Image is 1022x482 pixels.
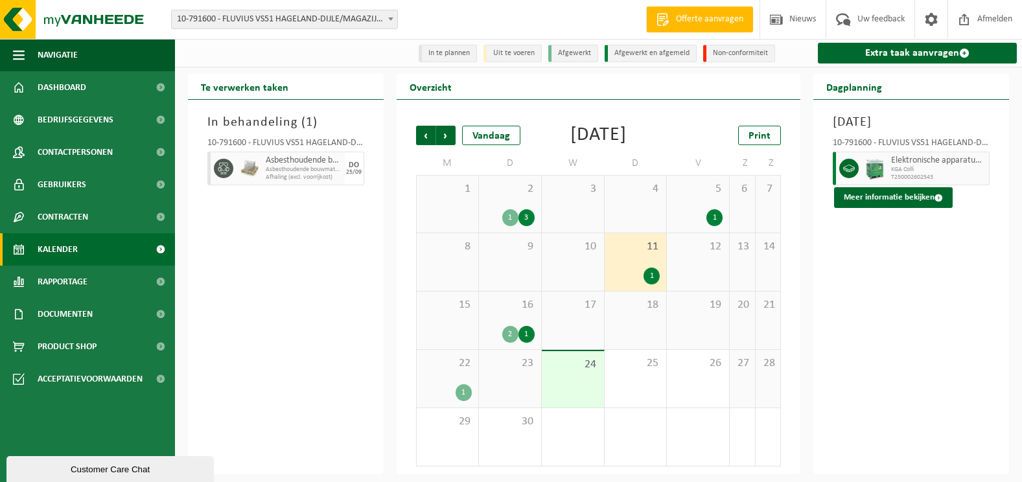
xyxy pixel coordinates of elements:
[738,126,781,145] a: Print
[38,298,93,330] span: Documenten
[423,182,472,196] span: 1
[673,182,723,196] span: 5
[416,126,436,145] span: Vorige
[171,10,398,29] span: 10-791600 - FLUVIUS VS51 HAGELAND-DIJLE/MAGAZIJN, KLANTENKANTOOR EN INFRA - WILSELE
[762,182,774,196] span: 7
[38,71,86,104] span: Dashboard
[762,240,774,254] span: 14
[188,74,301,99] h2: Te verwerken taken
[646,6,753,32] a: Offerte aanvragen
[749,131,771,141] span: Print
[349,161,359,169] div: DO
[673,13,747,26] span: Offerte aanvragen
[38,104,113,136] span: Bedrijfsgegevens
[423,356,472,371] span: 22
[207,113,364,132] h3: In behandeling ( )
[736,240,748,254] span: 13
[548,358,598,372] span: 24
[456,384,472,401] div: 1
[813,74,895,99] h2: Dagplanning
[485,182,535,196] span: 2
[518,326,535,343] div: 1
[207,139,364,152] div: 10-791600 - FLUVIUS VS51 HAGELAND-DIJLE/MAGAZIJN, KLANTENKANTOOR EN INFRA - WILSELE
[548,45,598,62] li: Afgewerkt
[891,166,986,174] span: KGA Colli
[891,155,986,166] span: Elektronische apparatuur - overige (OVE)
[172,10,397,29] span: 10-791600 - FLUVIUS VS51 HAGELAND-DIJLE/MAGAZIJN, KLANTENKANTOOR EN INFRA - WILSELE
[891,174,986,181] span: T250002602543
[548,240,598,254] span: 10
[548,298,598,312] span: 17
[605,152,668,175] td: D
[818,43,1017,63] a: Extra taak aanvragen
[644,268,660,284] div: 1
[240,159,259,178] img: LP-PA-00000-WDN-11
[346,169,362,176] div: 25/09
[485,298,535,312] span: 16
[756,152,781,175] td: Z
[673,356,723,371] span: 26
[736,182,748,196] span: 6
[38,168,86,201] span: Gebruikers
[423,298,472,312] span: 15
[673,298,723,312] span: 19
[736,356,748,371] span: 27
[833,139,990,152] div: 10-791600 - FLUVIUS VS51 HAGELAND-DIJLE/MAGAZIJN, KLANTENKANTOOR EN INFRA - WILSELE
[436,126,456,145] span: Volgende
[6,453,216,482] iframe: chat widget
[865,158,885,179] img: PB-HB-1400-HPE-GN-11
[736,298,748,312] span: 20
[266,155,342,166] span: Asbesthoudende bouwmaterialen cementgebonden (hechtgebonden)
[423,415,472,429] span: 29
[416,152,479,175] td: M
[605,45,697,62] li: Afgewerkt en afgemeld
[266,174,342,181] span: Afhaling (excl. voorrijkost)
[730,152,755,175] td: Z
[611,356,660,371] span: 25
[483,45,542,62] li: Uit te voeren
[419,45,477,62] li: In te plannen
[703,45,775,62] li: Non-conformiteit
[38,39,78,71] span: Navigatie
[706,209,723,226] div: 1
[673,240,723,254] span: 12
[38,363,143,395] span: Acceptatievoorwaarden
[611,182,660,196] span: 4
[518,209,535,226] div: 3
[479,152,542,175] td: D
[502,209,518,226] div: 1
[38,266,87,298] span: Rapportage
[833,113,990,132] h3: [DATE]
[762,356,774,371] span: 28
[762,298,774,312] span: 21
[611,298,660,312] span: 18
[485,356,535,371] span: 23
[266,166,342,174] span: Asbesthoudende bouwmaterialen cementgebonden (hechtgebonden)
[667,152,730,175] td: V
[38,136,113,168] span: Contactpersonen
[397,74,465,99] h2: Overzicht
[462,126,520,145] div: Vandaag
[38,233,78,266] span: Kalender
[485,240,535,254] span: 9
[485,415,535,429] span: 30
[834,187,953,208] button: Meer informatie bekijken
[542,152,605,175] td: W
[611,240,660,254] span: 11
[548,182,598,196] span: 3
[38,330,97,363] span: Product Shop
[423,240,472,254] span: 8
[38,201,88,233] span: Contracten
[502,326,518,343] div: 2
[306,116,313,129] span: 1
[570,126,627,145] div: [DATE]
